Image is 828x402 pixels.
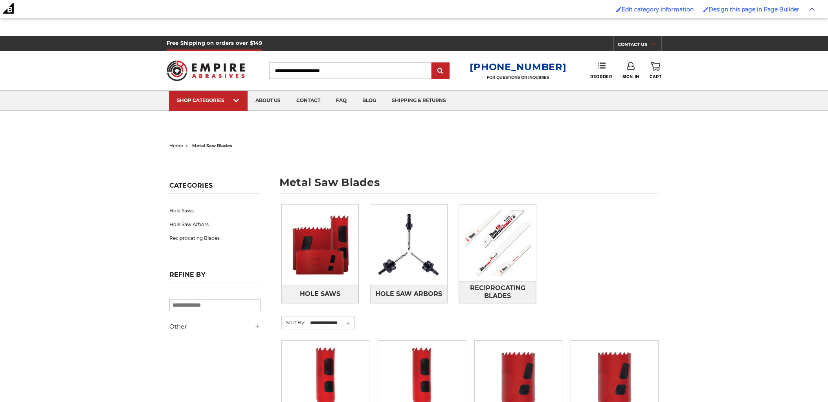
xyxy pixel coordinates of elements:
input: Submit [433,63,448,79]
span: Hole Saw Arbors [375,287,442,301]
a: Hole Saw Arbors [169,217,261,231]
div: SHOP CATEGORIES [177,97,240,103]
a: Reciprocating Blades [459,281,536,303]
span: Design this page in Page Builder [709,6,799,13]
a: Cart [650,62,661,79]
h1: metal saw blades [279,177,659,194]
a: Hole Saws [169,204,261,217]
span: Reorder [590,74,612,79]
img: Hole Saw Arbors [370,206,447,283]
img: Close Admin Bar [809,7,815,11]
a: Enabled brush for category edit Edit category information [612,2,698,17]
span: Edit category information [622,6,694,13]
a: faq [328,91,354,111]
a: Hole Saws [282,285,359,303]
img: Enabled brush for page builder edit. [703,7,709,12]
span: Cart [650,74,661,79]
span: metal saw blades [192,143,232,148]
img: Hole Saws [282,206,359,283]
a: home [169,143,183,148]
a: Reciprocating Blades [169,231,261,245]
img: Reciprocating Blades [459,205,536,281]
a: shipping & returns [384,91,454,111]
h5: Free Shipping on orders over $149 [167,36,262,51]
img: Enabled brush for category edit [616,7,622,12]
h5: Refine by [169,271,261,283]
a: about us [248,91,288,111]
label: Sort By: [282,316,305,328]
h5: Categories [169,182,261,194]
a: Reorder [590,62,612,79]
p: FOR QUESTIONS OR INQUIRIES [470,75,566,80]
a: Enabled brush for page builder edit. Design this page in Page Builder [699,2,803,17]
a: contact [288,91,328,111]
select: Sort By: [309,317,354,329]
span: Hole Saws [300,287,340,301]
img: Empire Abrasives [167,55,245,86]
a: [PHONE_NUMBER] [470,61,566,73]
span: Sign In [622,74,639,79]
a: blog [354,91,384,111]
h5: Other [169,322,261,331]
a: Hole Saw Arbors [370,285,447,303]
a: CONTACT US [618,40,661,51]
